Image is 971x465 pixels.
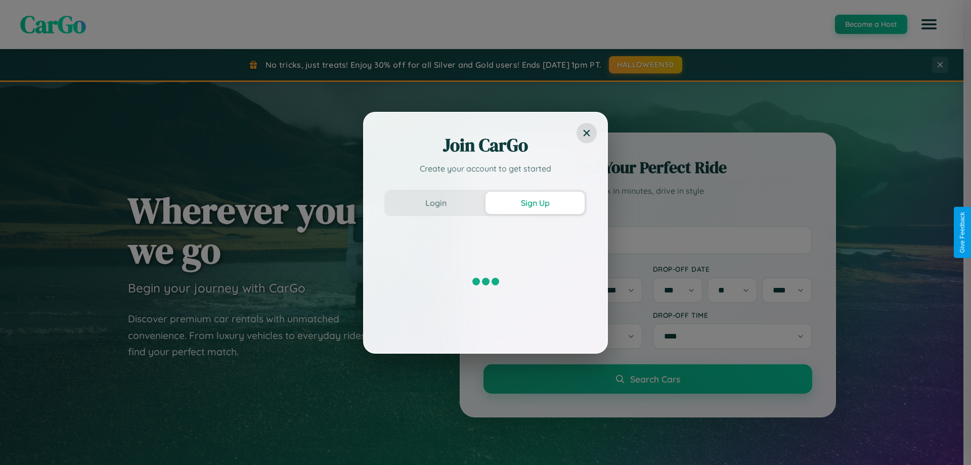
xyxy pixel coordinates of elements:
button: Login [386,192,485,214]
iframe: Intercom live chat [10,431,34,455]
button: Sign Up [485,192,585,214]
p: Create your account to get started [384,162,587,175]
div: Give Feedback [959,212,966,253]
h2: Join CarGo [384,133,587,157]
